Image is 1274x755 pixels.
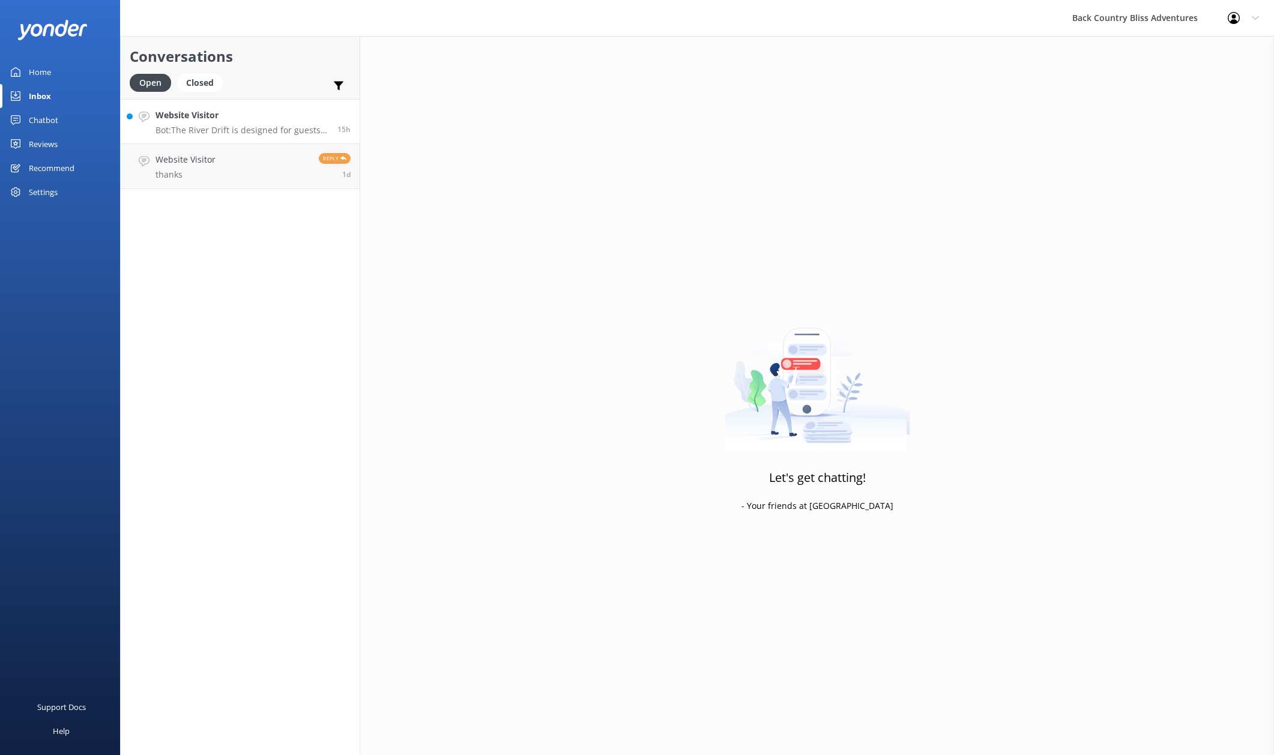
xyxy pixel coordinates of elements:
div: Support Docs [37,695,86,719]
a: Closed [177,76,229,89]
div: Inbox [29,84,51,108]
p: thanks [155,169,216,180]
p: - Your friends at [GEOGRAPHIC_DATA] [741,499,893,513]
div: Home [29,60,51,84]
div: Settings [29,180,58,204]
a: Website VisitorthanksReply1d [121,144,360,189]
h4: Website Visitor [155,153,216,166]
img: artwork of a man stealing a conversation from at giant smartphone [725,302,910,453]
span: 02:59pm 18-Aug-2025 (UTC +10:00) Australia/Brisbane [342,169,351,179]
div: Closed [177,74,223,92]
a: Website VisitorBot:The River Drift is designed for guests who can swim and feel comfortable in na... [121,99,360,144]
div: Open [130,74,171,92]
img: yonder-white-logo.png [18,20,87,40]
span: 05:33pm 19-Aug-2025 (UTC +10:00) Australia/Brisbane [337,124,351,134]
div: Help [53,719,70,743]
span: Reply [319,153,351,164]
h2: Conversations [130,45,351,68]
div: Recommend [29,156,74,180]
div: Chatbot [29,108,58,132]
p: Bot: The River Drift is designed for guests who can swim and feel comfortable in natural water. Y... [155,125,328,136]
div: Reviews [29,132,58,156]
h3: Let's get chatting! [769,468,866,487]
h4: Website Visitor [155,109,328,122]
a: Open [130,76,177,89]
